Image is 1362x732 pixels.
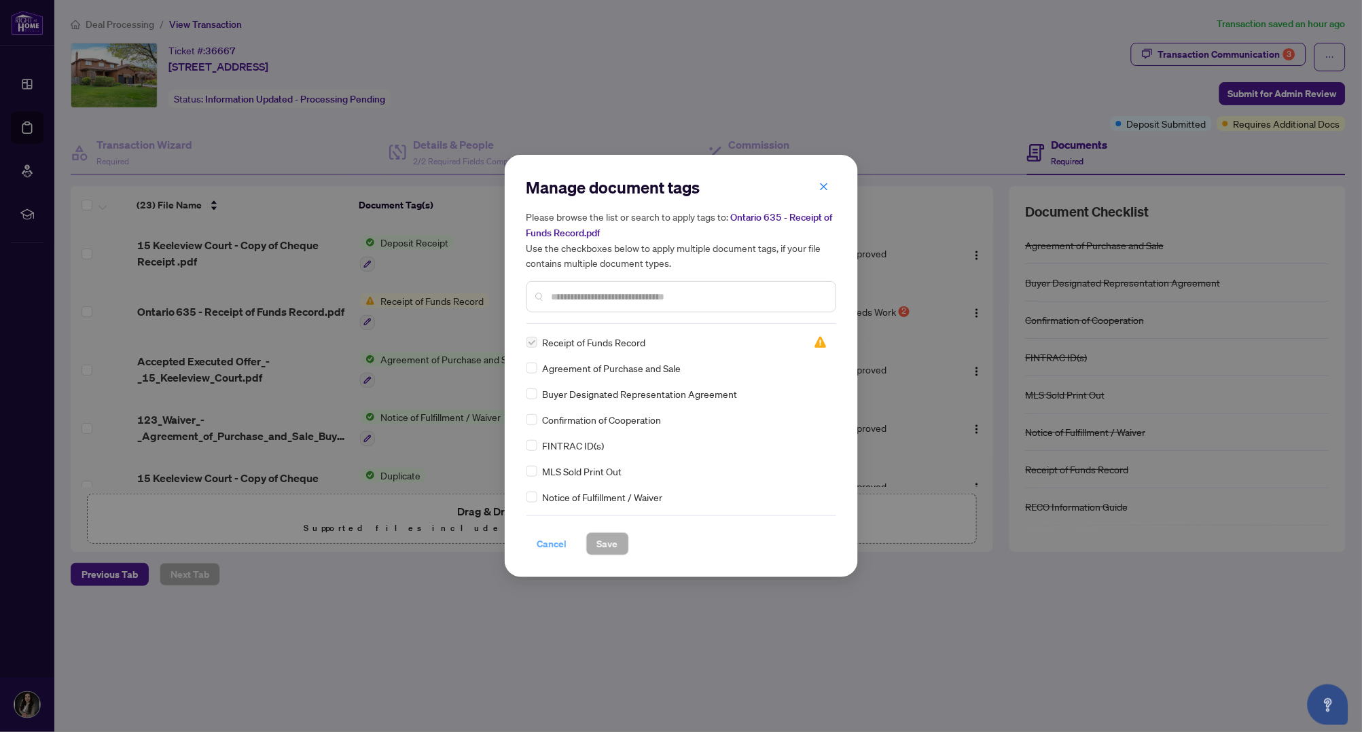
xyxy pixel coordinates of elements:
[814,335,827,349] span: Needs Work
[537,533,567,555] span: Cancel
[586,532,629,555] button: Save
[526,532,578,555] button: Cancel
[543,412,662,427] span: Confirmation of Cooperation
[526,177,836,198] h2: Manage document tags
[543,438,605,453] span: FINTRAC ID(s)
[1308,684,1348,725] button: Open asap
[543,335,646,350] span: Receipt of Funds Record
[526,211,833,239] span: Ontario 635 - Receipt of Funds Record.pdf
[814,335,827,349] img: status
[543,490,663,505] span: Notice of Fulfillment / Waiver
[819,182,829,191] span: close
[526,209,836,270] h5: Please browse the list or search to apply tags to: Use the checkboxes below to apply multiple doc...
[543,386,738,401] span: Buyer Designated Representation Agreement
[543,361,681,376] span: Agreement of Purchase and Sale
[543,464,622,479] span: MLS Sold Print Out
